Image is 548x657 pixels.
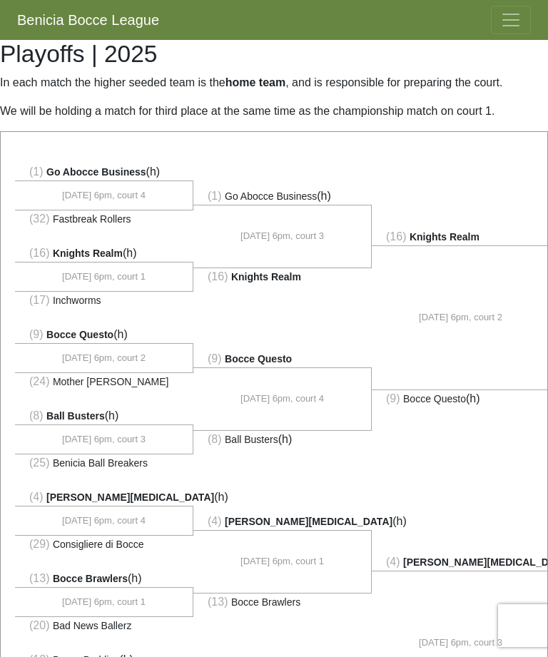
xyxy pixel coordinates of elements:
span: Bocce Questo [403,393,466,404]
span: (4) [29,491,44,503]
button: Toggle navigation [491,6,531,34]
span: Bocce Brawlers [231,596,300,608]
li: (h) [193,430,372,448]
span: Ball Busters [46,410,105,422]
span: [DATE] 6pm, court 3 [419,636,502,650]
li: (h) [15,407,193,425]
span: (32) [29,213,49,225]
span: (8) [208,433,222,445]
span: (9) [386,392,400,404]
span: [DATE] 6pm, court 3 [62,432,146,447]
span: [DATE] 6pm, court 4 [240,392,324,406]
a: Benicia Bocce League [17,6,159,34]
span: Go Abocce Business [46,166,146,178]
span: [DATE] 6pm, court 1 [240,554,324,569]
span: (9) [208,352,222,365]
span: (16) [29,247,49,259]
span: [DATE] 6pm, court 4 [62,188,146,203]
span: Inchworms [53,295,101,306]
span: (13) [208,596,228,608]
span: (9) [29,328,44,340]
li: (h) [15,489,193,506]
span: (13) [29,572,49,584]
span: [DATE] 6pm, court 2 [419,310,502,325]
li: (h) [15,163,193,181]
span: Mother [PERSON_NAME] [53,376,169,387]
span: [DATE] 6pm, court 1 [62,595,146,609]
span: [DATE] 6pm, court 2 [62,351,146,365]
span: Bad News Ballerz [53,620,132,631]
span: Bocce Questo [225,353,292,365]
span: Fastbreak Rollers [53,213,131,225]
strong: home team [225,76,285,88]
span: (24) [29,375,49,387]
span: (1) [29,165,44,178]
span: (1) [208,190,222,202]
li: (h) [15,570,193,588]
span: (8) [29,409,44,422]
span: Benicia Ball Breakers [53,457,148,469]
span: (25) [29,457,49,469]
span: Knights Realm [231,271,301,282]
li: (h) [193,188,372,205]
span: Ball Busters [225,434,278,445]
li: (h) [15,326,193,344]
span: Bocce Questo [46,329,113,340]
span: (16) [208,270,228,282]
span: [DATE] 6pm, court 4 [62,514,146,528]
span: Knights Realm [53,248,123,259]
span: (29) [29,538,49,550]
span: Knights Realm [410,231,479,243]
span: (17) [29,294,49,306]
span: [DATE] 6pm, court 1 [62,270,146,284]
li: (h) [193,513,372,531]
span: (4) [208,515,222,527]
span: [PERSON_NAME][MEDICAL_DATA] [225,516,392,527]
span: Go Abocce Business [225,190,317,202]
span: [DATE] 6pm, court 3 [240,229,324,243]
span: Bocce Brawlers [53,573,128,584]
span: Consigliere di Bocce [53,539,144,550]
span: (4) [386,556,400,568]
li: (h) [15,245,193,263]
span: (20) [29,619,49,631]
span: [PERSON_NAME][MEDICAL_DATA] [46,492,214,503]
span: (16) [386,230,406,243]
